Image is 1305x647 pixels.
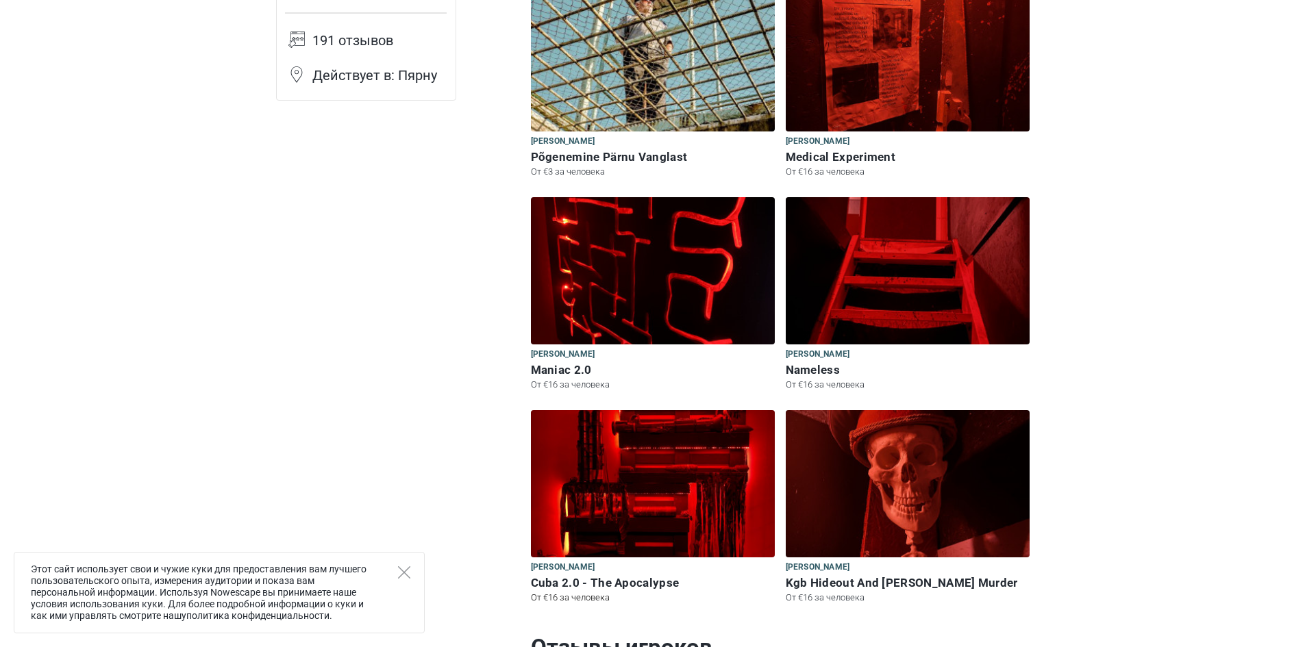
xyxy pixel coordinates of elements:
h6: Nameless [786,363,1030,377]
span: [PERSON_NAME] [531,347,595,362]
a: Maniac 2.0 [PERSON_NAME] Maniac 2.0 От €16 за человека [531,197,775,394]
td: 191 отзывов [312,31,437,66]
p: От €16 за человека [786,592,1030,604]
a: Kgb Hideout And John F. Kennedy Murder [PERSON_NAME] Kgb Hideout And [PERSON_NAME] Murder От €16 ... [786,410,1030,607]
a: Nameless [PERSON_NAME] Nameless От €16 за человека [786,197,1030,394]
span: [PERSON_NAME] [786,134,850,149]
span: [PERSON_NAME] [531,560,595,575]
h6: Medical Experiment [786,150,1030,164]
p: От €16 за человека [786,379,1030,391]
h6: Kgb Hideout And [PERSON_NAME] Murder [786,576,1030,590]
p: От €3 за человека [531,166,775,178]
div: Этот сайт использует свои и чужие куки для предоставления вам лучшего пользовательского опыта, из... [14,552,425,633]
img: Nameless [786,197,1030,344]
td: Действует в: Пярну [312,66,437,92]
span: [PERSON_NAME] [531,134,595,149]
p: От €16 за человека [786,166,1030,178]
img: Kgb Hideout And John F. Kennedy Murder [786,410,1030,557]
a: Cuba 2.0 - The Apocalypse [PERSON_NAME] Cuba 2.0 - The Apocalypse От €16 за человека [531,410,775,607]
h6: Põgenemine Pärnu Vanglast [531,150,775,164]
img: Maniac 2.0 [531,197,775,344]
span: [PERSON_NAME] [786,347,850,362]
p: От €16 за человека [531,379,775,391]
p: От €16 за человека [531,592,775,604]
button: Close [398,566,410,579]
h6: Maniac 2.0 [531,363,775,377]
h6: Cuba 2.0 - The Apocalypse [531,576,775,590]
img: Cuba 2.0 - The Apocalypse [531,410,775,557]
span: [PERSON_NAME] [786,560,850,575]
